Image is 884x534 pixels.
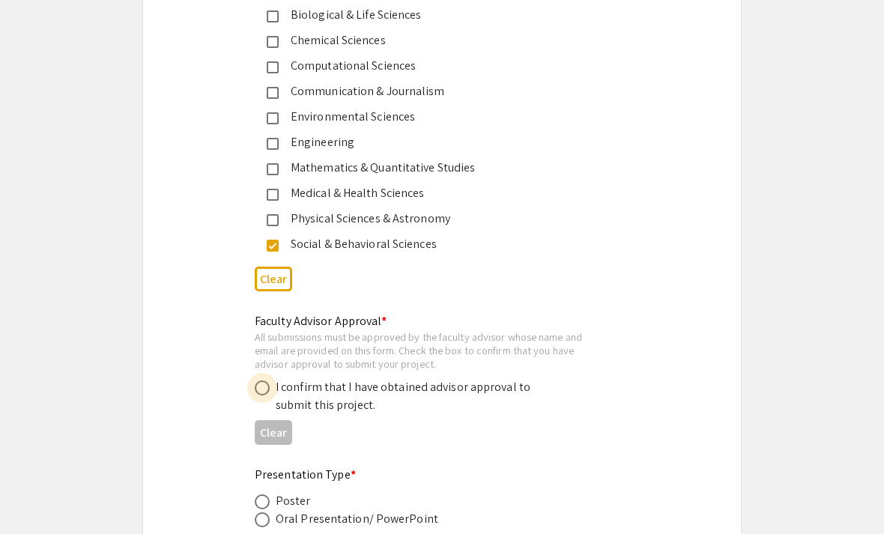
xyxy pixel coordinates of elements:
[255,313,387,329] mat-label: Faculty Advisor Approval
[255,330,605,370] div: All submissions must be approved by the faculty advisor whose name and email are provided on this...
[279,235,593,253] div: Social & Behavioral Sciences
[276,492,311,510] div: Poster
[11,467,64,523] iframe: Chat
[279,210,593,228] div: Physical Sciences & Astronomy
[279,57,593,75] div: Computational Sciences
[255,420,292,445] button: Clear
[279,108,593,126] div: Environmental Sciences
[279,133,593,151] div: Engineering
[255,267,292,291] button: Clear
[279,82,593,100] div: Communication & Journalism
[279,184,593,202] div: Medical & Health Sciences
[279,6,593,24] div: Biological & Life Sciences
[255,467,356,482] mat-label: Presentation Type
[276,510,438,528] div: Oral Presentation/ PowerPoint
[279,159,593,177] div: Mathematics & Quantitative Studies
[276,378,538,414] div: I confirm that I have obtained advisor approval to submit this project.
[279,31,593,49] div: Chemical Sciences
